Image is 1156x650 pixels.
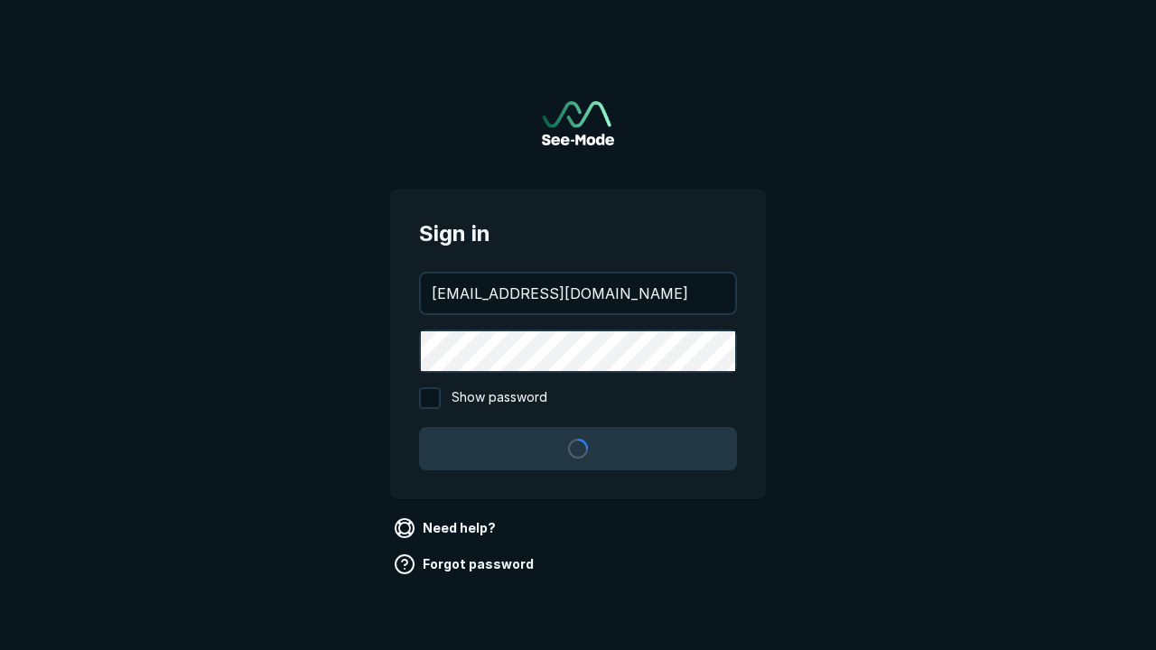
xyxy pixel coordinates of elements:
a: Need help? [390,514,503,543]
img: See-Mode Logo [542,101,614,145]
a: Forgot password [390,550,541,579]
span: Show password [452,387,547,409]
span: Sign in [419,218,737,250]
a: Go to sign in [542,101,614,145]
input: your@email.com [421,274,735,313]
